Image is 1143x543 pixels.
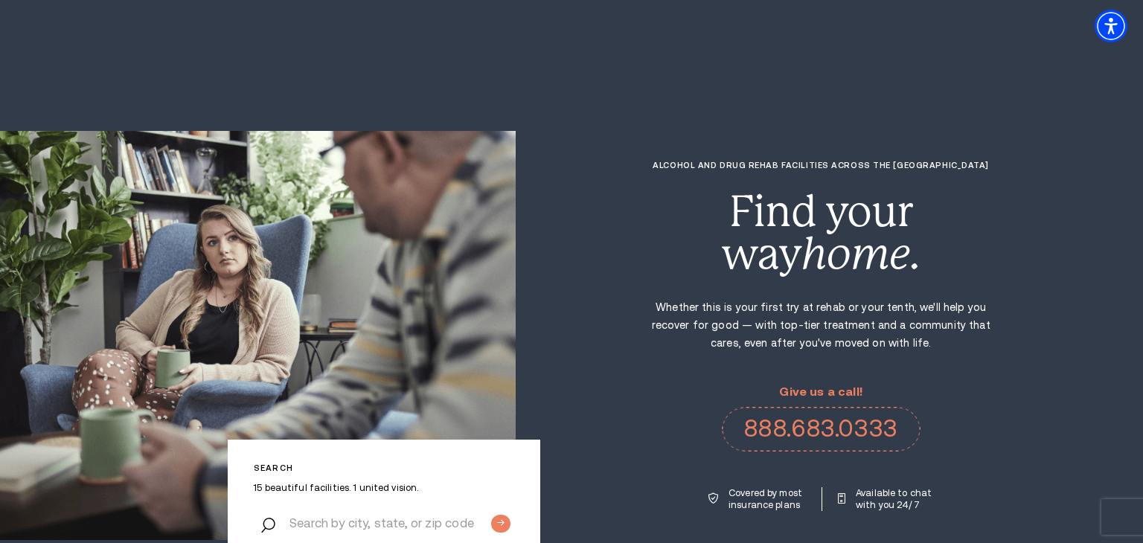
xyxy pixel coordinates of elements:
p: 15 beautiful facilities. 1 united vision. [254,482,514,494]
p: Give us a call! [722,385,921,399]
p: Covered by most insurance plans [729,487,806,511]
a: Available to chat with you 24/7 [838,487,933,511]
h1: Alcohol and Drug Rehab Facilities across the [GEOGRAPHIC_DATA] [650,161,992,170]
a: 888.683.0333 [722,407,921,452]
input: Submit [491,515,510,533]
p: Available to chat with you 24/7 [856,487,933,511]
p: Search [254,463,514,473]
p: Whether this is your first try at rehab or your tenth, we'll help you recover for good — with top... [650,298,992,352]
a: Covered by most insurance plans [708,487,806,511]
div: Find your way [650,190,992,276]
div: Accessibility Menu [1095,10,1127,42]
i: home. [801,229,921,279]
